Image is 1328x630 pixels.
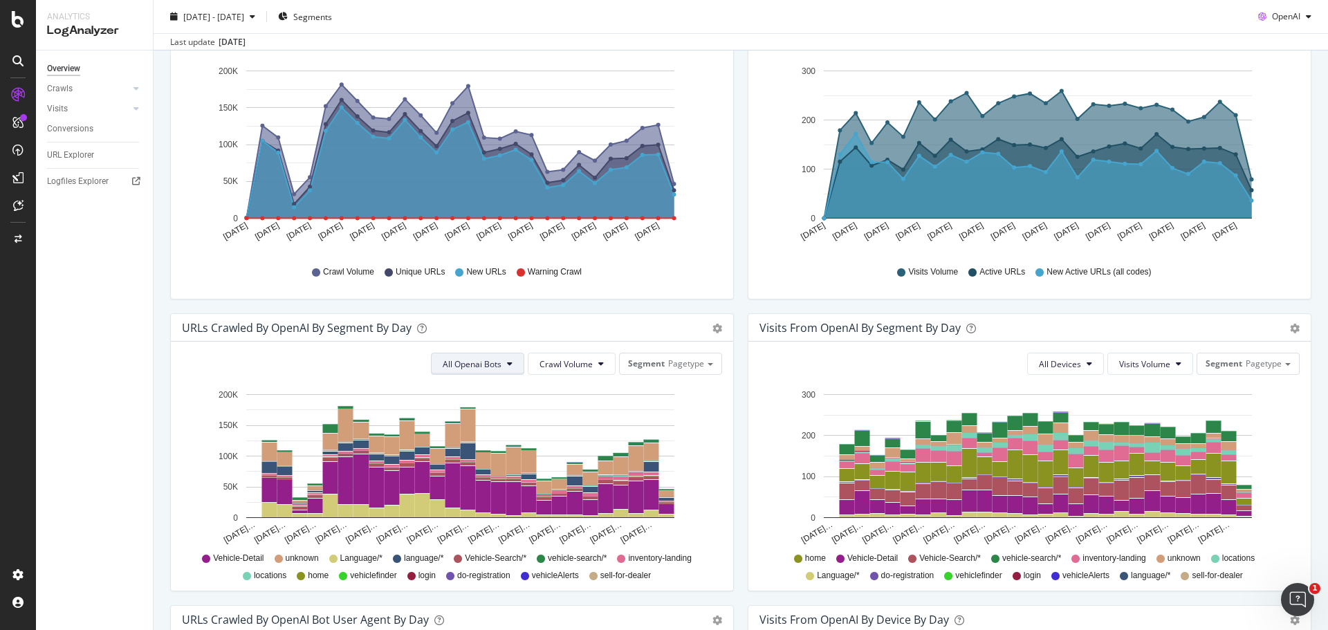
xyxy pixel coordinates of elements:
text: 100 [802,165,815,174]
span: locations [254,570,286,582]
span: Pagetype [1246,358,1282,369]
div: Analytics [47,11,142,23]
svg: A chart. [759,386,1295,546]
text: 100K [219,452,238,461]
text: 0 [233,513,238,523]
span: home [308,570,329,582]
span: Crawl Volume [539,358,593,370]
text: 300 [802,390,815,400]
button: Segments [273,6,338,28]
span: Visits Volume [1119,358,1170,370]
button: Crawl Volume [528,353,616,375]
a: Crawls [47,82,129,96]
text: 200 [802,115,815,125]
span: inventory-landing [1082,553,1145,564]
span: Vehicle-Detail [213,553,264,564]
a: Visits [47,102,129,116]
div: gear [712,324,722,333]
span: vehicle-search/* [548,553,607,564]
div: [DATE] [219,36,246,48]
text: [DATE] [925,221,953,242]
span: vehicleAlerts [532,570,579,582]
span: do-registration [881,570,934,582]
div: URL Explorer [47,148,94,163]
span: locations [1222,553,1255,564]
span: Language/* [817,570,859,582]
span: sell-for-dealer [600,570,651,582]
span: Vehicle-Detail [847,553,898,564]
span: Pagetype [668,358,704,369]
text: 100 [802,472,815,482]
a: URL Explorer [47,148,143,163]
text: [DATE] [863,221,890,242]
span: Segment [628,358,665,369]
text: [DATE] [1021,221,1049,242]
text: [DATE] [348,221,376,242]
span: login [418,570,436,582]
div: URLs Crawled by OpenAI By Segment By Day [182,321,412,335]
div: gear [712,615,722,625]
a: Overview [47,62,143,76]
button: Visits Volume [1107,353,1193,375]
span: Unique URLs [396,266,445,278]
text: [DATE] [957,221,985,242]
a: Conversions [47,122,143,136]
svg: A chart. [182,61,717,253]
div: A chart. [759,61,1295,253]
span: OpenAI [1272,10,1300,22]
div: Visits From OpenAI By Device By Day [759,613,949,627]
div: Logfiles Explorer [47,174,109,189]
div: Overview [47,62,80,76]
span: login [1024,570,1041,582]
div: Visits [47,102,68,116]
text: [DATE] [1053,221,1080,242]
text: [DATE] [412,221,439,242]
span: Segments [293,10,332,22]
span: vehicle-search/* [1002,553,1061,564]
span: do-registration [457,570,510,582]
span: All Openai Bots [443,358,501,370]
div: URLs Crawled by OpenAI bot User Agent By Day [182,613,429,627]
text: [DATE] [1210,221,1238,242]
text: 300 [802,66,815,76]
text: [DATE] [1179,221,1207,242]
span: unknown [1168,553,1201,564]
span: Language/* [340,553,382,564]
text: 0 [811,214,815,223]
text: 150K [219,420,238,430]
text: [DATE] [894,221,922,242]
text: [DATE] [506,221,534,242]
text: [DATE] [1147,221,1175,242]
span: New URLs [466,266,506,278]
span: Segment [1206,358,1242,369]
text: [DATE] [570,221,598,242]
span: language/* [404,553,443,564]
text: 50K [223,177,238,187]
span: vehiclefinder [955,570,1002,582]
text: 200K [219,66,238,76]
text: [DATE] [317,221,344,242]
iframe: Intercom live chat [1281,583,1314,616]
text: [DATE] [380,221,407,242]
text: [DATE] [538,221,566,242]
text: [DATE] [989,221,1017,242]
text: [DATE] [221,221,249,242]
div: gear [1290,324,1300,333]
text: [DATE] [799,221,827,242]
div: LogAnalyzer [47,23,142,39]
text: 200 [802,431,815,441]
div: Visits from OpenAI By Segment By Day [759,321,961,335]
text: [DATE] [633,221,661,242]
span: Vehicle-Search/* [919,553,981,564]
text: [DATE] [285,221,313,242]
text: [DATE] [1116,221,1143,242]
text: 0 [233,214,238,223]
button: [DATE] - [DATE] [165,6,261,28]
text: [DATE] [602,221,629,242]
svg: A chart. [182,386,717,546]
div: Crawls [47,82,73,96]
text: 200K [219,390,238,400]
